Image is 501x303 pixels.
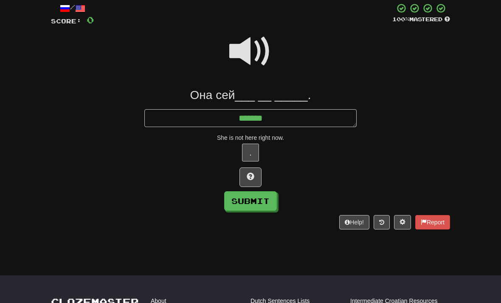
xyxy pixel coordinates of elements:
[51,133,450,142] div: She is not here right now.
[51,88,450,103] div: Она сей___ __ _____.
[242,144,259,161] button: .
[239,167,262,187] button: Hint!
[339,215,369,229] button: Help!
[415,215,450,229] button: Report
[392,16,450,23] div: Mastered
[392,16,409,23] span: 100 %
[224,191,277,211] button: Submit
[374,215,390,229] button: Round history (alt+y)
[51,3,94,14] div: /
[87,14,94,25] span: 0
[51,17,82,25] span: Score:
